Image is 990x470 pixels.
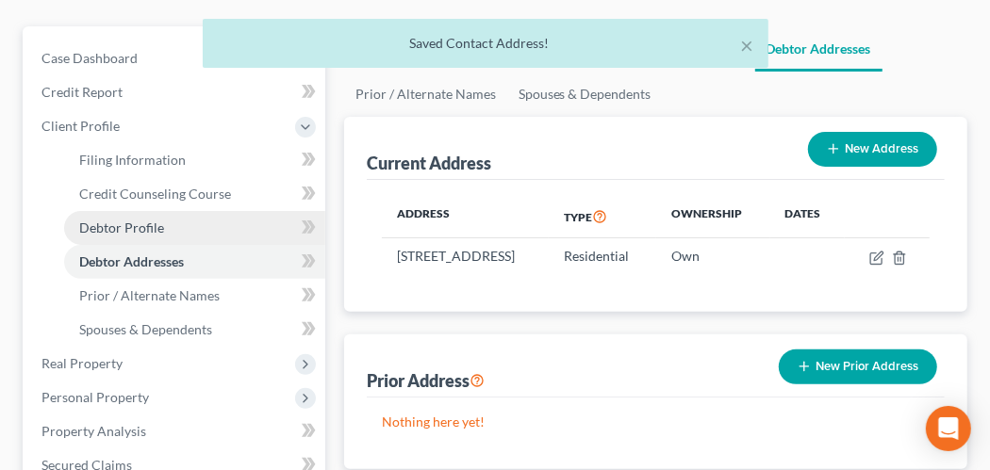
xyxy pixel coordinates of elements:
[549,195,656,238] th: Type
[367,369,485,392] div: Prior Address
[382,195,549,238] th: Address
[656,195,770,238] th: Ownership
[344,72,507,117] a: Prior / Alternate Names
[79,219,164,235] span: Debtor Profile
[382,413,930,431] p: Nothing here yet!
[64,245,325,279] a: Debtor Addresses
[656,238,770,274] td: Own
[64,177,325,211] a: Credit Counseling Course
[79,152,186,168] span: Filing Information
[64,279,325,313] a: Prior / Alternate Names
[79,253,184,269] span: Debtor Addresses
[26,75,325,109] a: Credit Report
[367,152,491,174] div: Current Address
[79,287,220,303] span: Prior / Alternate Names
[79,186,231,202] span: Credit Counseling Course
[41,355,123,371] span: Real Property
[218,34,753,53] div: Saved Contact Address!
[549,238,656,274] td: Residential
[41,84,123,100] span: Credit Report
[779,349,937,384] button: New Prior Address
[808,132,937,167] button: New Address
[64,313,325,347] a: Spouses & Dependents
[41,423,146,439] span: Property Analysis
[41,118,120,134] span: Client Profile
[64,211,325,245] a: Debtor Profile
[26,414,325,448] a: Property Analysis
[507,72,663,117] a: Spouses & Dependents
[740,34,753,57] button: ×
[770,195,845,238] th: Dates
[926,406,971,451] div: Open Intercom Messenger
[41,389,149,405] span: Personal Property
[64,143,325,177] a: Filing Information
[382,238,549,274] td: [STREET_ADDRESS]
[79,321,212,337] span: Spouses & Dependents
